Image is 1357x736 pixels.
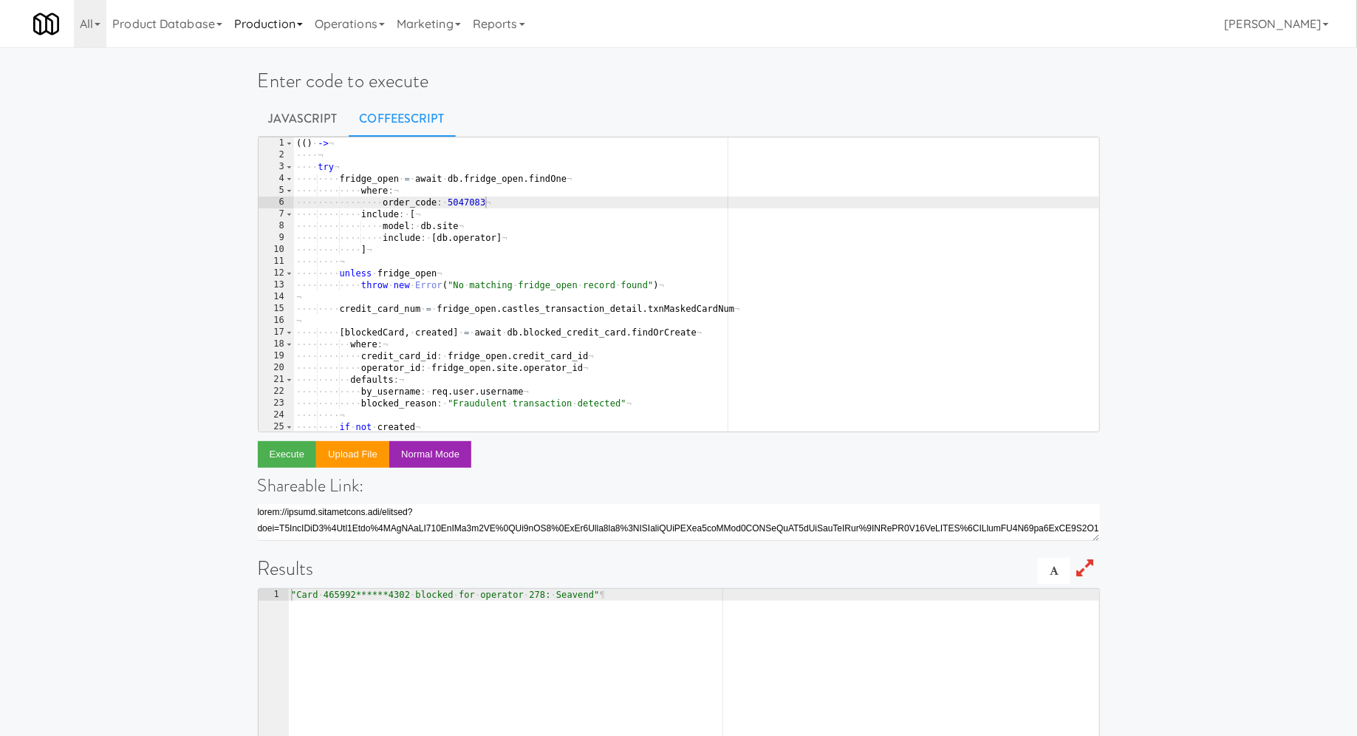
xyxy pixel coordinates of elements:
button: Normal Mode [389,441,471,468]
button: Execute [258,441,317,468]
div: 15 [259,303,294,315]
div: 10 [259,244,294,256]
div: 12 [259,268,294,279]
div: 1 [259,137,294,149]
div: 7 [259,208,294,220]
div: 14 [259,291,294,303]
div: 20 [259,362,294,374]
h1: Enter code to execute [258,70,1100,92]
div: 24 [259,409,294,421]
div: 21 [259,374,294,386]
button: Upload file [316,441,389,468]
div: 22 [259,386,294,398]
div: 19 [259,350,294,362]
div: 17 [259,327,294,338]
div: 6 [259,197,294,208]
div: 23 [259,398,294,409]
a: CoffeeScript [349,100,456,137]
a: Javascript [258,100,349,137]
div: 13 [259,279,294,291]
div: 5 [259,185,294,197]
div: 4 [259,173,294,185]
div: 25 [259,421,294,433]
h4: Shareable Link: [258,476,1100,495]
div: 11 [259,256,294,268]
div: 9 [259,232,294,244]
div: 3 [259,161,294,173]
textarea: lorem://ipsumd.sitametcons.adi/elitsed?doei=T5IncIDiD3%4Utl1Etdo%4MAgNAaLI710EnIMa3m2VE%0QUi9nOS8... [258,504,1100,541]
div: 2 [259,149,294,161]
h1: Results [258,558,1100,579]
img: Micromart [33,11,59,37]
div: 8 [259,220,294,232]
div: 1 [259,589,289,601]
div: 16 [259,315,294,327]
div: 18 [259,338,294,350]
